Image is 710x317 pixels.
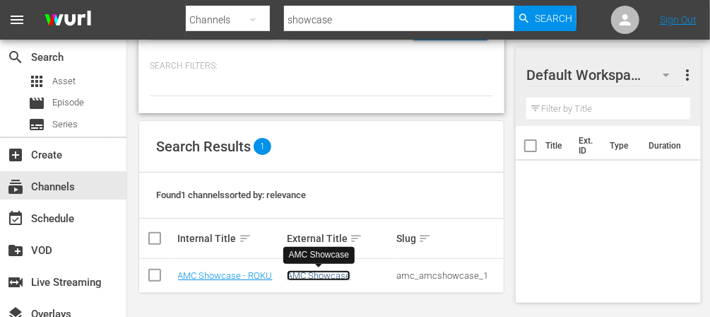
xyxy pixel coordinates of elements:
button: Search [514,6,576,31]
span: Found 1 channels sorted by: relevance [156,190,306,200]
span: menu [8,11,25,28]
div: External Title [287,230,392,247]
div: Internal Title [178,230,283,247]
span: 1 [254,138,271,155]
img: ans4CAIJ8jUAAAAAAAAAAAAAAAAAAAAAAAAgQb4GAAAAAAAAAAAAAAAAAAAAAAAAJMjXAAAAAAAAAAAAAAAAAAAAAAAAgAT5G... [34,4,102,37]
span: Search [7,49,24,66]
a: AMC Showcase [287,270,350,281]
span: Episode [28,95,45,112]
span: Series [28,116,45,133]
span: Asset [28,73,45,90]
th: Title [545,126,570,166]
a: AMC Showcase - ROKU [178,270,273,281]
span: sort [418,232,431,245]
div: Slug [396,230,502,247]
span: VOD [7,242,24,259]
span: 0 [649,62,666,91]
span: Schedule [7,210,24,227]
span: Episode [52,96,84,110]
div: Default Workspace [526,55,683,95]
th: Ext. ID [570,126,601,166]
span: Create [7,146,24,163]
p: Search Filters: [150,60,493,72]
span: more_vert [679,67,696,83]
span: Series [52,117,78,132]
span: Live Streaming [7,274,24,291]
a: Sign Out [660,14,697,25]
div: amc_amcshowcase_1 [396,270,502,281]
span: Channels [7,178,24,195]
th: Type [601,126,640,166]
span: sort [239,232,252,245]
span: Search [535,6,572,31]
button: more_vert [679,58,696,92]
span: Asset [52,74,76,88]
span: sort [350,232,362,245]
span: Search Results [156,138,251,155]
div: AMC Showcase [289,249,349,261]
